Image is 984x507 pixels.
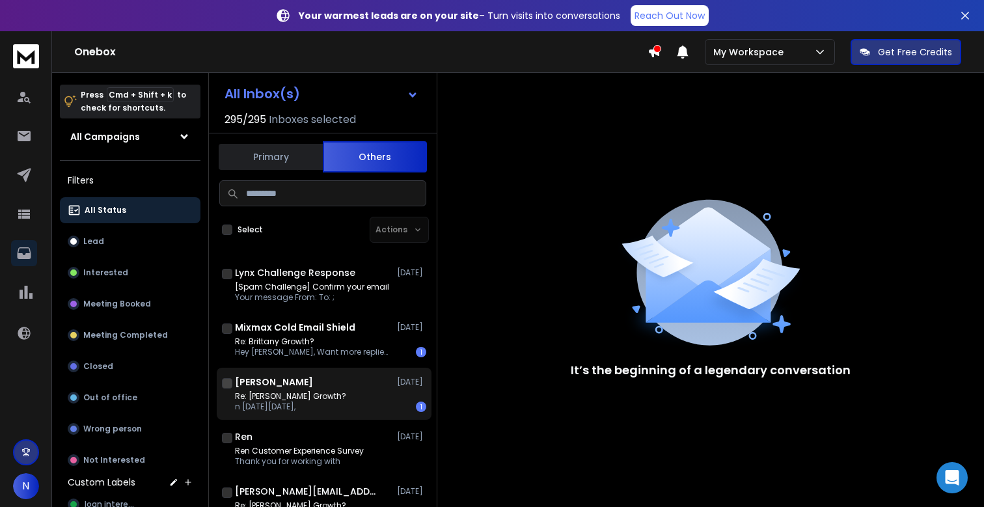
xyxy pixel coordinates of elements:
p: Meeting Completed [83,330,168,340]
p: Ren Customer Experience Survey [235,446,364,456]
strong: Your warmest leads are on your site [299,9,479,22]
h1: All Inbox(s) [225,87,300,100]
h1: Onebox [74,44,648,60]
h1: [PERSON_NAME][EMAIL_ADDRESS][DOMAIN_NAME] [235,485,378,498]
p: [DATE] [397,432,426,442]
p: Your message From: To: ; [235,292,389,303]
h1: All Campaigns [70,130,140,143]
a: Reach Out Now [631,5,709,26]
button: Closed [60,353,200,379]
h3: Custom Labels [68,476,135,489]
p: Lead [83,236,104,247]
h3: Filters [60,171,200,189]
p: It’s the beginning of a legendary conversation [571,361,851,379]
p: [DATE] [397,267,426,278]
button: N [13,473,39,499]
button: Out of office [60,385,200,411]
p: n [DATE][DATE], [235,402,346,412]
p: [Spam Challenge] Confirm your email [235,282,389,292]
div: 1 [416,347,426,357]
h1: Mixmax Cold Email Shield [235,321,355,334]
div: 1 [416,402,426,412]
p: Hey [PERSON_NAME], Want more replies to [235,347,391,357]
button: Others [323,141,427,172]
div: Open Intercom Messenger [936,462,968,493]
button: All Inbox(s) [214,81,429,107]
button: Interested [60,260,200,286]
p: Not Interested [83,455,145,465]
p: [DATE] [397,377,426,387]
label: Select [238,225,263,235]
p: Closed [83,361,113,372]
p: Meeting Booked [83,299,151,309]
button: Meeting Completed [60,322,200,348]
p: All Status [85,205,126,215]
p: Reach Out Now [635,9,705,22]
button: Lead [60,228,200,254]
img: logo [13,44,39,68]
h1: Ren [235,430,253,443]
p: – Turn visits into conversations [299,9,620,22]
p: Out of office [83,392,137,403]
p: [DATE] [397,322,426,333]
p: Get Free Credits [878,46,952,59]
p: Thank you for working with [235,456,364,467]
p: Press to check for shortcuts. [81,89,186,115]
span: Cmd + Shift + k [107,87,174,102]
h3: Inboxes selected [269,112,356,128]
p: My Workspace [713,46,789,59]
h1: Lynx Challenge Response [235,266,355,279]
p: Re: Brittany Growth? [235,336,391,347]
button: Not Interested [60,447,200,473]
span: 295 / 295 [225,112,266,128]
p: [DATE] [397,486,426,497]
button: Wrong person [60,416,200,442]
button: Meeting Booked [60,291,200,317]
button: Get Free Credits [851,39,961,65]
p: Re: [PERSON_NAME] Growth? [235,391,346,402]
button: All Status [60,197,200,223]
h1: [PERSON_NAME] [235,376,313,389]
p: Wrong person [83,424,142,434]
p: Interested [83,267,128,278]
button: All Campaigns [60,124,200,150]
button: Primary [219,143,323,171]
